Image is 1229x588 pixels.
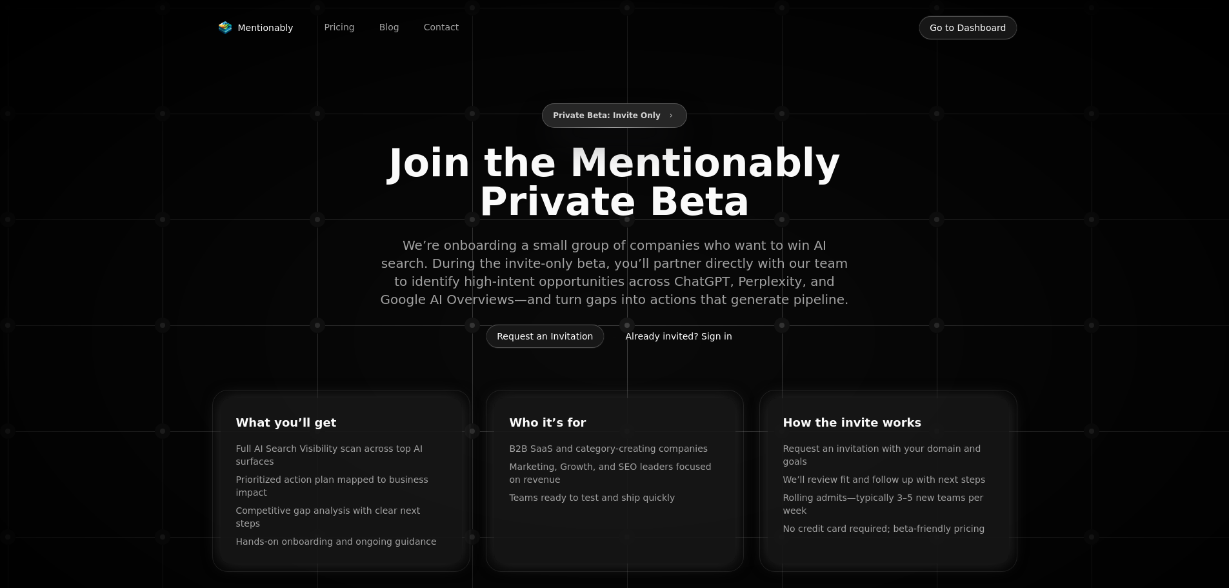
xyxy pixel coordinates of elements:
span: Private Beta: Invite Only [553,108,661,123]
li: Teams ready to test and ship quickly [510,491,720,504]
button: Go to Dashboard [919,15,1017,40]
span: Mentionably [238,21,294,34]
h3: What you’ll get [236,414,446,432]
button: Already invited? Sign in [615,324,743,349]
li: Prioritized action plan mapped to business impact [236,473,446,499]
li: Request an invitation with your domain and goals [783,442,994,468]
li: No credit card required; beta‑friendly pricing [783,522,994,535]
a: Mentionably [212,19,299,37]
span: We’re onboarding a small group of companies who want to win AI search. During the invite‑only bet... [367,236,863,309]
li: Competitive gap analysis with clear next steps [236,504,446,530]
img: Mentionably logo [217,21,233,34]
a: Contact [414,17,469,37]
li: Full AI Search Visibility scan across top AI surfaces [236,442,446,468]
li: B2B SaaS and category‑creating companies [510,442,720,455]
button: Request an Invitation [486,324,604,349]
h3: Who it’s for [510,414,720,432]
a: Blog [369,17,410,37]
span: Join the Mentionably Private Beta [367,143,863,221]
li: Hands‑on onboarding and ongoing guidance [236,535,446,548]
button: Private Beta: Invite Only [542,103,687,128]
a: Pricing [314,17,365,37]
a: Private Beta: Invite Only [542,108,687,121]
li: Marketing, Growth, and SEO leaders focused on revenue [510,460,720,486]
li: We’ll review fit and follow up with next steps [783,473,994,486]
li: Rolling admits—typically 3–5 new teams per week [783,491,994,517]
h3: How the invite works [783,414,994,432]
